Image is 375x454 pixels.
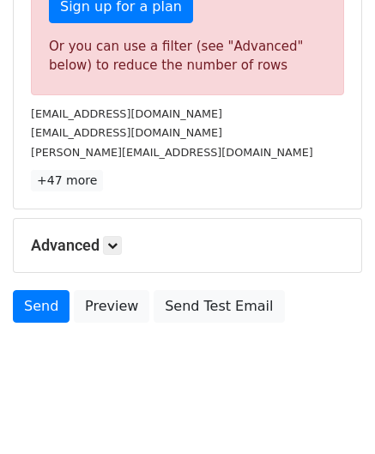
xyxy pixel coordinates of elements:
[31,146,313,159] small: [PERSON_NAME][EMAIL_ADDRESS][DOMAIN_NAME]
[289,372,375,454] iframe: Chat Widget
[74,290,149,323] a: Preview
[49,37,326,76] div: Or you can use a filter (see "Advanced" below) to reduce the number of rows
[31,107,222,120] small: [EMAIL_ADDRESS][DOMAIN_NAME]
[31,236,344,255] h5: Advanced
[154,290,284,323] a: Send Test Email
[13,290,70,323] a: Send
[31,126,222,139] small: [EMAIL_ADDRESS][DOMAIN_NAME]
[31,170,103,191] a: +47 more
